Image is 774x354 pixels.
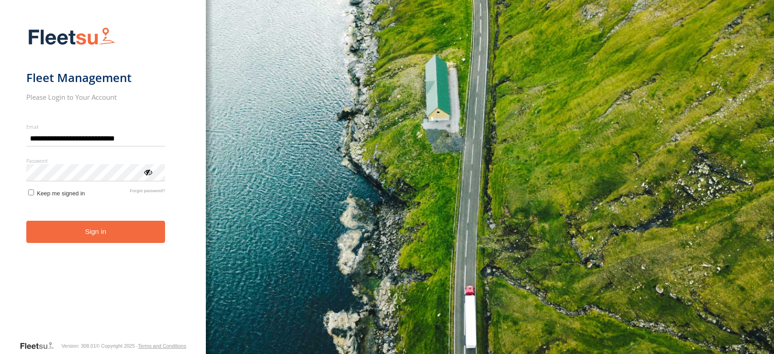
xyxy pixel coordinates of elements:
form: main [26,22,180,340]
label: Email [26,123,166,130]
input: Keep me signed in [28,189,34,195]
a: Forgot password? [130,188,165,197]
div: © Copyright 2025 - [96,343,186,349]
h2: Please Login to Your Account [26,92,166,102]
div: Version: 308.01 [61,343,96,349]
span: Keep me signed in [37,190,85,197]
label: Password [26,157,166,164]
h1: Fleet Management [26,70,166,85]
a: Visit our Website [19,341,61,350]
img: Fleetsu [26,25,117,48]
a: Terms and Conditions [138,343,186,349]
button: Sign in [26,221,166,243]
div: ViewPassword [143,167,152,176]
